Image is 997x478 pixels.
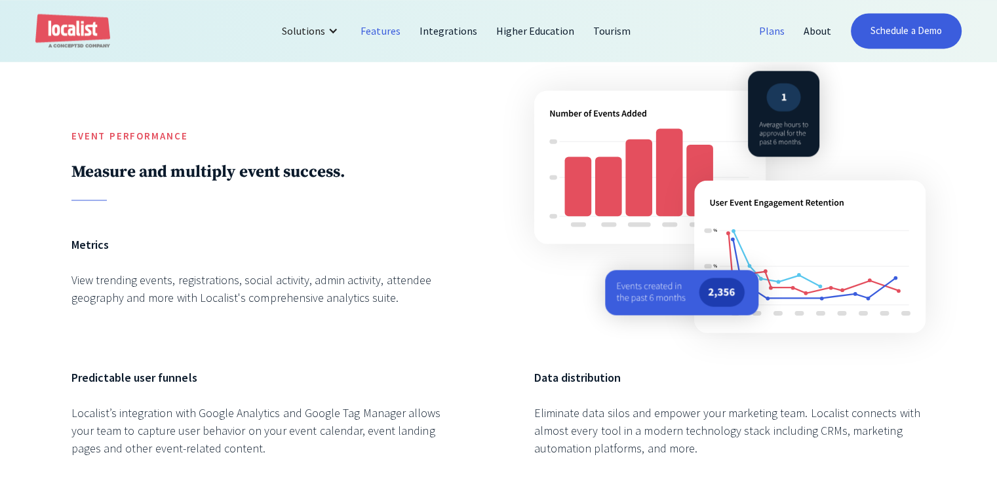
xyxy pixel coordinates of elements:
[35,14,110,48] a: home
[851,13,962,48] a: Schedule a Demo
[351,15,410,46] a: Features
[750,15,794,46] a: Plans
[272,15,351,46] div: Solutions
[71,236,463,253] h6: Metrics
[282,23,325,39] div: Solutions
[584,15,640,46] a: Tourism
[71,162,463,182] h2: Measure and multiply event success.
[71,404,463,457] div: Localist’s integration with Google Analytics and Google Tag Manager allows your team to capture u...
[534,404,926,457] div: Eliminate data silos and empower your marketing team. Localist connects with almost every tool in...
[534,369,926,386] h6: Data distribution
[487,15,585,46] a: Higher Education
[71,369,463,386] h6: Predictable user funnels
[71,129,463,144] h5: Event Performance
[410,15,487,46] a: Integrations
[794,15,841,46] a: About
[71,271,463,306] div: View trending events, registrations, social activity, admin activity, attendee geography and more...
